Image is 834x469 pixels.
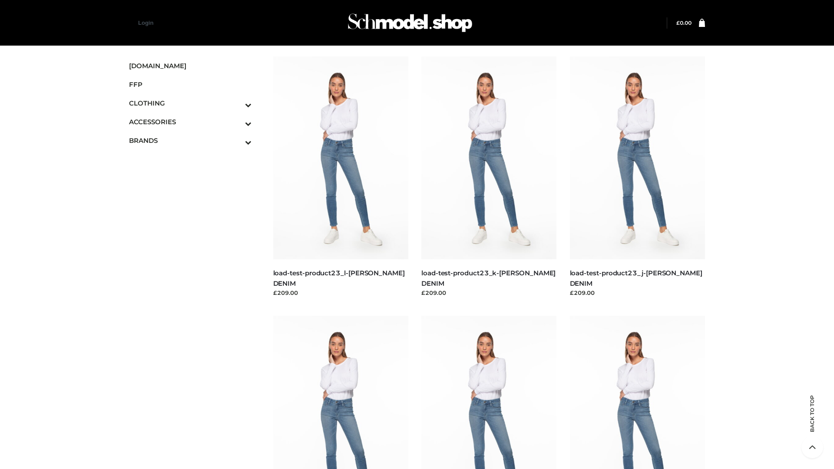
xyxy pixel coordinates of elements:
[801,410,823,432] span: Back to top
[129,61,252,71] span: [DOMAIN_NAME]
[129,112,252,131] a: ACCESSORIESToggle Submenu
[421,288,557,297] div: £209.00
[570,269,702,287] a: load-test-product23_j-[PERSON_NAME] DENIM
[676,20,692,26] a: £0.00
[345,6,475,40] img: Schmodel Admin 964
[273,269,405,287] a: load-test-product23_l-[PERSON_NAME] DENIM
[129,117,252,127] span: ACCESSORIES
[676,20,680,26] span: £
[221,94,252,112] button: Toggle Submenu
[129,94,252,112] a: CLOTHINGToggle Submenu
[129,79,252,89] span: FFP
[129,131,252,150] a: BRANDSToggle Submenu
[221,131,252,150] button: Toggle Submenu
[129,56,252,75] a: [DOMAIN_NAME]
[421,269,556,287] a: load-test-product23_k-[PERSON_NAME] DENIM
[570,288,705,297] div: £209.00
[129,75,252,94] a: FFP
[221,112,252,131] button: Toggle Submenu
[138,20,153,26] a: Login
[273,288,409,297] div: £209.00
[129,98,252,108] span: CLOTHING
[129,135,252,145] span: BRANDS
[676,20,692,26] bdi: 0.00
